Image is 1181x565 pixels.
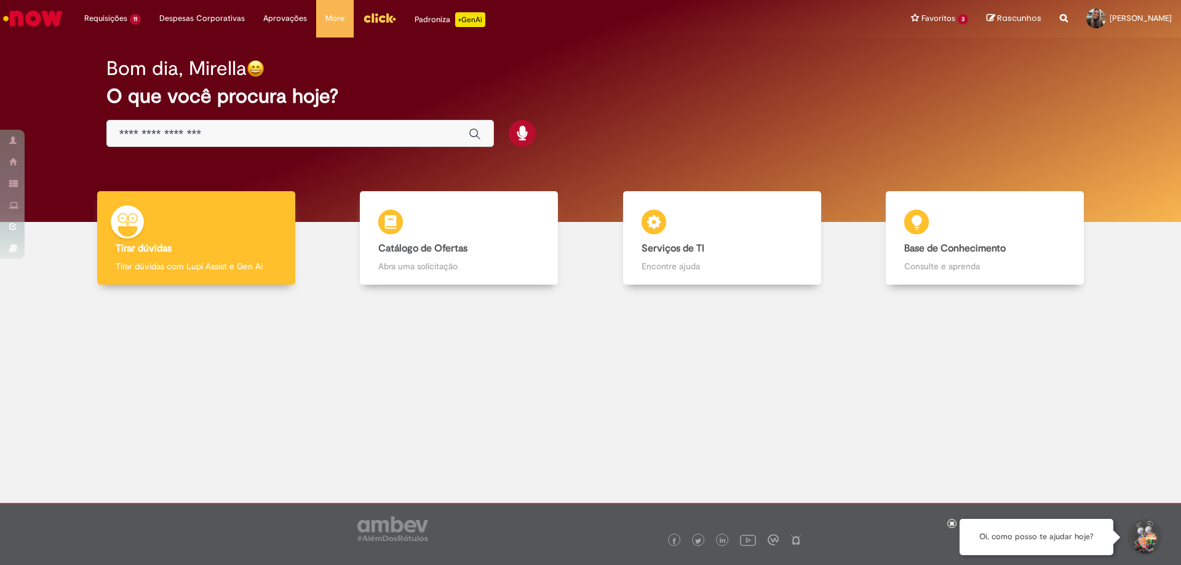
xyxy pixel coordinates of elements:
[790,534,801,545] img: logo_footer_naosei.png
[642,242,704,255] b: Serviços de TI
[363,9,396,27] img: click_logo_yellow_360x200.png
[958,14,968,25] span: 3
[116,260,277,272] p: Tirar dúvidas com Lupi Assist e Gen Ai
[720,537,726,545] img: logo_footer_linkedin.png
[671,538,677,544] img: logo_footer_facebook.png
[130,14,141,25] span: 11
[768,534,779,545] img: logo_footer_workplace.png
[854,191,1117,285] a: Base de Conhecimento Consulte e aprenda
[415,12,485,27] div: Padroniza
[904,260,1065,272] p: Consulte e aprenda
[1110,13,1172,23] span: [PERSON_NAME]
[65,191,328,285] a: Tirar dúvidas Tirar dúvidas com Lupi Assist e Gen Ai
[455,12,485,27] p: +GenAi
[1,6,65,31] img: ServiceNow
[921,12,955,25] span: Favoritos
[263,12,307,25] span: Aprovações
[116,242,172,255] b: Tirar dúvidas
[159,12,245,25] span: Despesas Corporativas
[84,12,127,25] span: Requisições
[695,538,701,544] img: logo_footer_twitter.png
[106,85,1075,107] h2: O que você procura hoje?
[997,12,1041,24] span: Rascunhos
[357,516,428,541] img: logo_footer_ambev_rotulo_gray.png
[904,242,1006,255] b: Base de Conhecimento
[1126,519,1163,556] button: Iniciar Conversa de Suporte
[325,12,344,25] span: More
[642,260,803,272] p: Encontre ajuda
[590,191,854,285] a: Serviços de TI Encontre ajuda
[378,260,539,272] p: Abra uma solicitação
[740,532,756,548] img: logo_footer_youtube.png
[328,191,591,285] a: Catálogo de Ofertas Abra uma solicitação
[247,60,264,77] img: happy-face.png
[378,242,467,255] b: Catálogo de Ofertas
[106,58,247,79] h2: Bom dia, Mirella
[987,13,1041,25] a: Rascunhos
[960,519,1113,555] div: Oi, como posso te ajudar hoje?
